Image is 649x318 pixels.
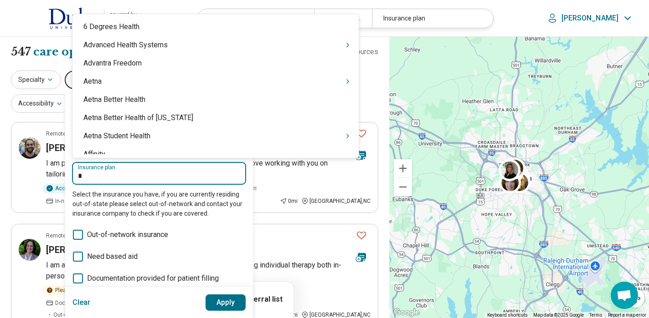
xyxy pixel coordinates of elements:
div: Please inquire [42,285,97,295]
h3: [PERSON_NAME] [46,243,118,256]
div: Accepting clients [42,183,105,193]
div: Aetna Better Health [72,91,359,109]
a: Report a map error [608,313,646,318]
span: Out-of-network insurance [87,229,168,240]
div: Open chat [611,282,638,309]
span: care options [33,44,106,60]
div: Suggestions [72,18,359,154]
h1: 547 [11,44,117,60]
p: I am passionate about mindfulness-based treatment and would love working with you on tailoring a ... [46,158,371,180]
div: Insurance plan [372,9,488,28]
div: Advanced Health Systems [72,36,359,54]
span: Documentation provided for patient filling [55,299,159,307]
div: Advantra Freedom [72,54,359,72]
span: Map data ©2025 Google [533,313,584,318]
span: In-network insurance [55,197,108,205]
div: 6 Degrees Health [72,18,359,36]
p: Remote or In-person [46,130,97,138]
p: I am a licensed [MEDICAL_DATA] in [GEOGRAPHIC_DATA] offering individual therapy both in-person an... [46,260,371,282]
span: Need based aid [87,251,138,262]
div: [GEOGRAPHIC_DATA] , NC [301,197,371,205]
button: Favorite [352,226,371,245]
label: Insurance plan [78,165,240,170]
p: Select the insurance you have, if you are currently residing out-of-state please select out-of-ne... [72,190,246,218]
button: Zoom out [394,178,412,196]
p: Remote or In-person [46,232,97,240]
button: Specialty [11,71,61,89]
button: Favorite [352,124,371,143]
button: Payment [65,71,115,89]
div: powered by [110,10,146,19]
div: 0 mi [280,197,298,205]
a: Terms (opens in new tab) [589,313,603,318]
button: Care options [33,44,117,60]
button: Clear [72,294,91,311]
div: Affinity [72,145,359,163]
img: Duke University [48,7,98,29]
button: Accessibility [11,94,70,113]
div: Aetna Student Health [72,127,359,145]
span: Documentation provided for patient filling [87,273,219,284]
button: Apply [206,294,246,311]
div: Aetna Better Health of [US_STATE] [72,109,359,127]
div: [GEOGRAPHIC_DATA], [GEOGRAPHIC_DATA] [314,9,372,28]
div: Aetna [72,72,359,91]
button: Zoom in [394,159,412,177]
p: [PERSON_NAME] [561,14,618,23]
h3: [PERSON_NAME] [46,141,118,154]
div: What are you looking for? [198,9,314,28]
